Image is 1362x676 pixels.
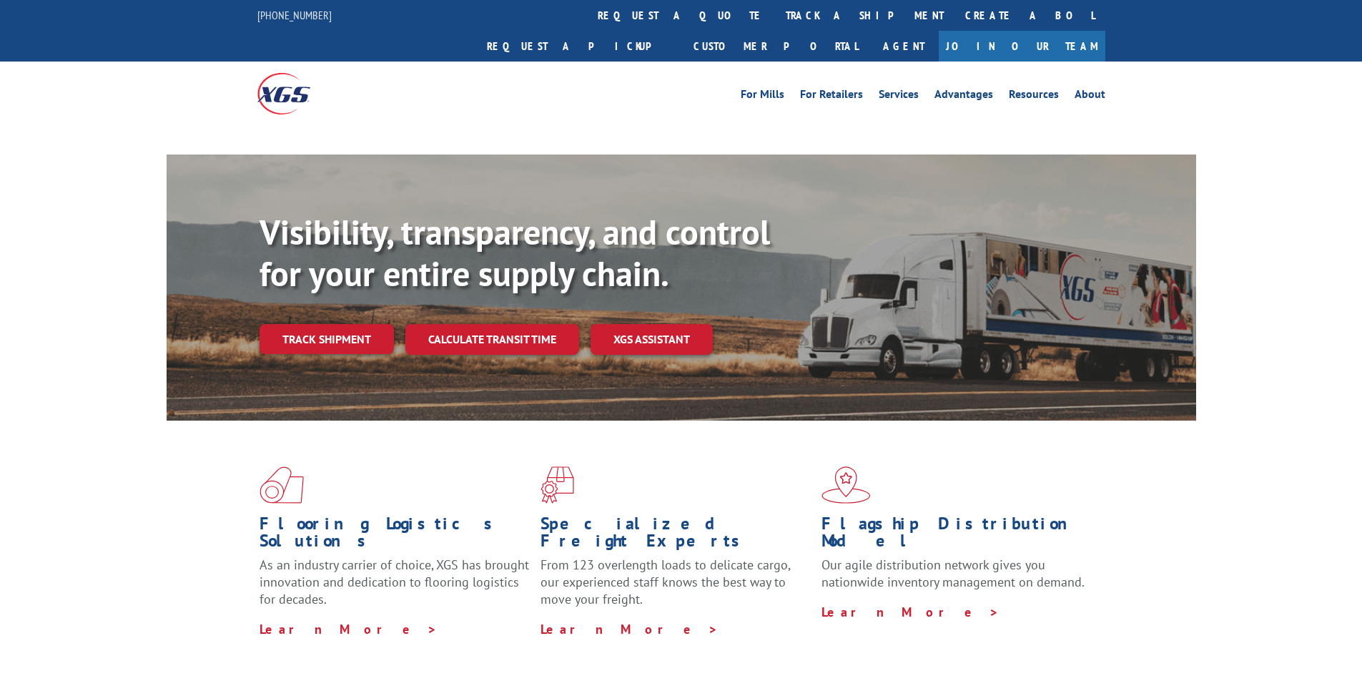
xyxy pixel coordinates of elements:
a: Join Our Team [939,31,1105,62]
h1: Flooring Logistics Solutions [260,515,530,557]
a: Track shipment [260,324,394,354]
a: Learn More > [541,621,719,637]
a: Customer Portal [683,31,869,62]
img: xgs-icon-focused-on-flooring-red [541,466,574,504]
p: From 123 overlength loads to delicate cargo, our experienced staff knows the best way to move you... [541,557,811,620]
a: About [1075,89,1105,104]
img: xgs-icon-total-supply-chain-intelligence-red [260,466,304,504]
span: As an industry carrier of choice, XGS has brought innovation and dedication to flooring logistics... [260,557,529,607]
a: XGS ASSISTANT [591,324,713,355]
h1: Specialized Freight Experts [541,515,811,557]
a: [PHONE_NUMBER] [257,8,332,22]
a: Advantages [934,89,993,104]
b: Visibility, transparency, and control for your entire supply chain. [260,210,770,295]
img: xgs-icon-flagship-distribution-model-red [821,466,871,504]
h1: Flagship Distribution Model [821,515,1092,557]
a: Calculate transit time [405,324,579,355]
a: Agent [869,31,939,62]
a: Learn More > [260,621,438,637]
a: Learn More > [821,604,1000,620]
a: Request a pickup [476,31,683,62]
span: Our agile distribution network gives you nationwide inventory management on demand. [821,557,1085,590]
a: Services [879,89,919,104]
a: For Mills [741,89,784,104]
a: For Retailers [800,89,863,104]
a: Resources [1009,89,1059,104]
